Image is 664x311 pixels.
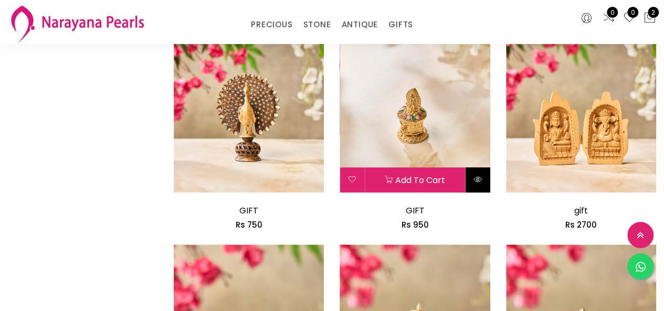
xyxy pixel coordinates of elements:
button: Add to wishlist [340,167,364,192]
a: STONE [303,17,331,33]
a: GIFT [406,205,425,217]
a: 0 [603,12,615,25]
button: 2 [644,12,656,25]
span: 0 [607,7,618,18]
a: ANTIQUE [341,17,378,33]
a: GIFTS [388,17,413,33]
button: Add to cart [365,167,465,192]
span: 0 [627,7,638,18]
span: Rs 2700 [565,219,597,230]
a: PRECIOUS [251,17,292,33]
a: gift [574,205,588,217]
span: Rs 950 [402,219,429,230]
a: 0 [623,12,636,25]
a: GIFT [239,205,258,217]
span: Rs 750 [236,219,262,230]
button: Quick View [466,167,490,192]
span: 2 [648,7,659,18]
